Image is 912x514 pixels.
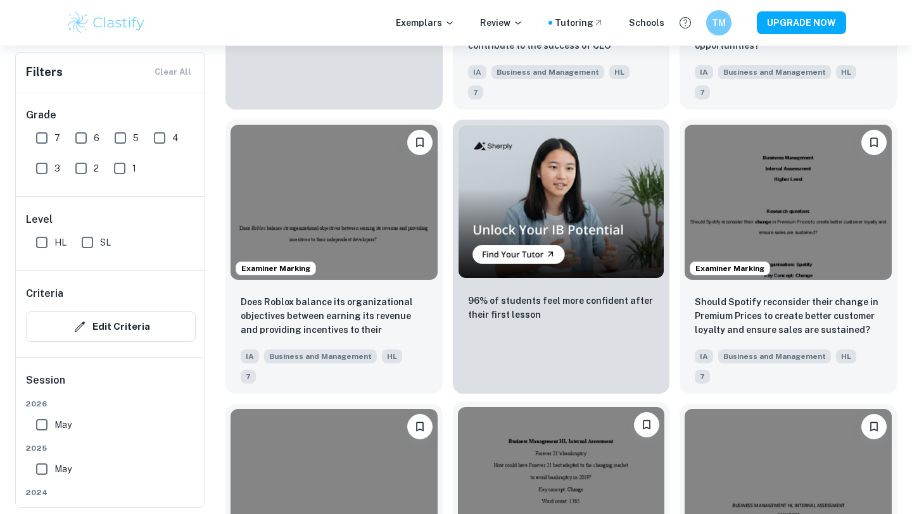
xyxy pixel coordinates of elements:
span: 7 [241,370,256,384]
h6: Grade [26,108,196,123]
span: HL [836,65,856,79]
span: 3 [54,161,60,175]
button: Bookmark [407,414,433,439]
span: Examiner Marking [690,263,769,274]
span: HL [609,65,630,79]
span: 7 [695,370,710,384]
span: Business and Management [264,349,377,363]
span: 4 [172,131,179,145]
h6: Filters [26,63,63,81]
span: 7 [695,85,710,99]
img: Business and Management IA example thumbnail: Does Roblox balance its organizational o [231,125,438,280]
span: IA [695,65,713,79]
span: 1 [132,161,136,175]
button: Bookmark [407,130,433,155]
span: 2024 [26,487,196,498]
span: May [54,418,72,432]
button: UPGRADE NOW [757,11,846,34]
p: Does Roblox balance its organizational objectives between earning its revenue and providing incen... [241,295,427,338]
a: Thumbnail96% of students feel more confident after their first lesson [453,120,670,394]
span: Business and Management [491,65,604,79]
img: Thumbnail [458,125,665,279]
h6: Session [26,373,196,398]
button: Edit Criteria [26,311,196,342]
span: SL [100,235,111,249]
span: 7 [54,131,60,145]
span: HL [382,349,402,363]
a: Examiner MarkingBookmarkDoes Roblox balance its organizational objectives between earning its rev... [225,120,443,394]
span: 7 [468,85,483,99]
span: HL [836,349,856,363]
img: Business and Management IA example thumbnail: Should Spotify reconsider their change i [685,125,892,280]
a: Examiner MarkingBookmarkShould Spotify reconsider their change in Premium Prices to create better... [680,120,897,394]
span: IA [695,349,713,363]
span: 5 [133,131,139,145]
button: TM [706,10,731,35]
span: Business and Management [718,65,831,79]
a: Schools [629,16,664,30]
span: Examiner Marking [236,263,315,274]
span: 6 [94,131,99,145]
span: 2026 [26,398,196,410]
p: Should Spotify reconsider their change in Premium Prices to create better customer loyalty and en... [695,295,882,337]
h6: Level [26,212,196,227]
p: Review [480,16,523,30]
button: Help and Feedback [674,12,696,34]
span: May [54,462,72,476]
button: Bookmark [634,412,659,437]
span: 2 [94,161,99,175]
span: IA [468,65,486,79]
a: Tutoring [555,16,604,30]
span: 2025 [26,442,196,454]
button: Bookmark [861,414,887,439]
span: IA [241,349,259,363]
img: Clastify logo [66,10,146,35]
span: HL [54,235,66,249]
h6: Criteria [26,286,63,301]
p: Exemplars [396,16,455,30]
h6: TM [712,16,726,30]
button: Bookmark [861,130,887,155]
p: 96% of students feel more confident after their first lesson [468,294,655,322]
span: Business and Management [718,349,831,363]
